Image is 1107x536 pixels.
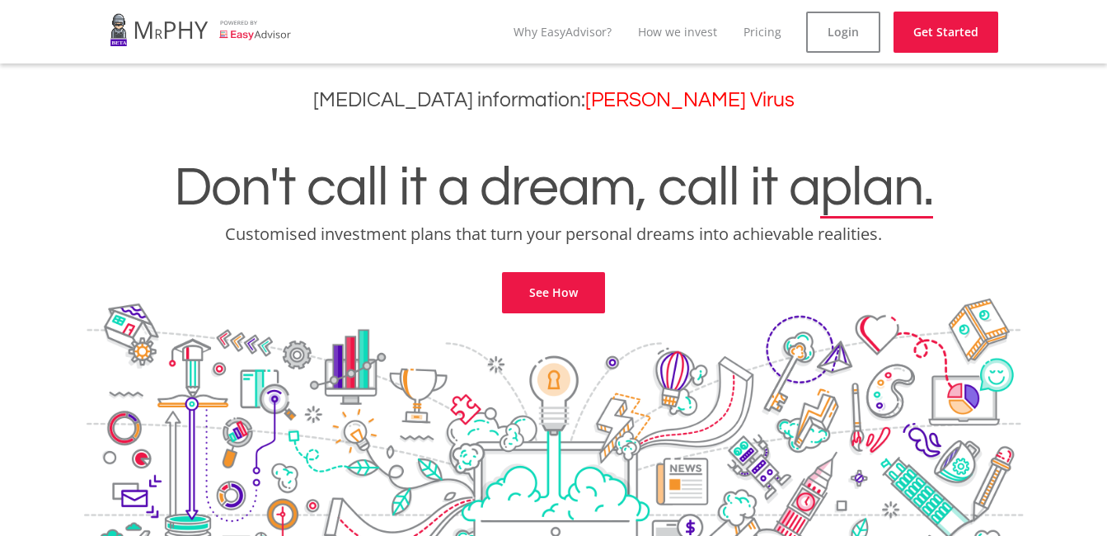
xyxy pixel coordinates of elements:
[743,24,781,40] a: Pricing
[585,90,795,110] a: [PERSON_NAME] Virus
[514,24,612,40] a: Why EasyAdvisor?
[502,272,605,313] a: See How
[806,12,880,53] a: Login
[820,160,933,216] span: plan.
[12,88,1095,112] h3: [MEDICAL_DATA] information:
[12,223,1095,246] p: Customised investment plans that turn your personal dreams into achievable realities.
[638,24,717,40] a: How we invest
[894,12,998,53] a: Get Started
[12,160,1095,216] h1: Don't call it a dream, call it a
